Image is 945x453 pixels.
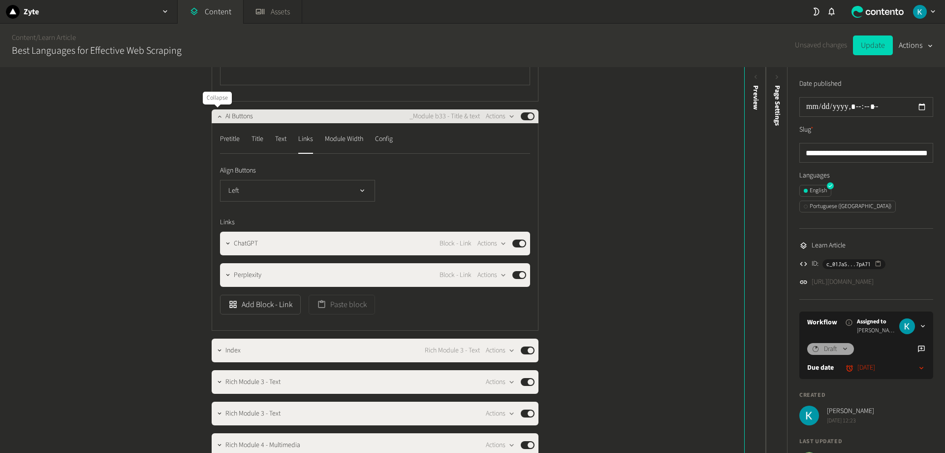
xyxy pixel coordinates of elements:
button: Actions [477,269,506,281]
button: Paste block [309,295,375,314]
label: Languages [799,171,933,181]
span: c_01JaS...7pA71 [826,260,871,269]
span: Assigned to [857,317,895,326]
h2: Zyte [24,6,39,18]
button: Left [220,180,375,202]
button: English [799,185,831,197]
span: Rich Module 3 - Text [425,346,480,356]
label: Date published [799,79,842,89]
span: Rich Module 3 - Text [225,409,281,419]
button: Actions [486,110,515,122]
button: Actions [899,35,933,55]
button: Add Block - Link [220,295,301,314]
label: Due date [807,363,834,373]
span: _Module b33 - Title & text [409,111,480,122]
button: Actions [486,345,515,356]
span: [PERSON_NAME] [827,406,874,417]
button: Actions [486,376,515,388]
span: Draft [824,344,837,354]
button: Actions [477,238,506,249]
button: Actions [486,408,515,419]
div: Title [252,131,263,147]
span: Links [220,217,235,228]
img: Karlo Jedud [799,406,819,425]
div: Preview [751,85,761,110]
div: Portuguese ([GEOGRAPHIC_DATA]) [804,202,891,211]
span: Index [225,346,241,356]
span: ID: [812,259,819,269]
span: ChatGPT [234,239,258,249]
span: Page Settings [772,85,783,126]
button: Draft [807,343,854,355]
span: AI Buttons [225,111,253,122]
div: English [804,186,827,195]
span: Rich Module 4 - Multimedia [225,440,300,451]
div: Collapse [203,92,232,105]
a: Workflow [807,317,837,328]
a: Learn Article [38,33,76,43]
h4: Last updated [799,437,933,446]
div: Links [298,131,313,147]
span: [PERSON_NAME] [857,326,895,335]
button: Update [853,35,893,55]
time: [DATE] [857,363,875,373]
span: Perplexity [234,270,261,280]
img: Zyte [6,5,20,19]
button: Actions [486,439,515,451]
span: Rich Module 3 - Text [225,377,281,387]
button: c_01JaS...7pA71 [822,259,885,269]
div: Pretitle [220,131,240,147]
h4: Created [799,391,933,400]
span: Block - Link [440,239,472,249]
div: Module Width [325,131,363,147]
img: Karlo Jedud [913,5,927,19]
h2: Best Languages for Effective Web Scraping [12,43,182,58]
button: Portuguese ([GEOGRAPHIC_DATA]) [799,201,896,212]
a: [URL][DOMAIN_NAME] [812,277,874,287]
div: Config [375,131,393,147]
span: / [36,33,38,43]
label: Slug [799,125,814,135]
span: Learn Article [812,241,846,251]
span: Block - Link [440,270,472,280]
img: Karlo Jedud [899,318,915,334]
span: Unsaved changes [795,40,847,51]
span: [DATE] 12:23 [827,417,874,425]
div: Text [275,131,286,147]
span: Align Buttons [220,166,256,176]
a: Content [12,33,36,43]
